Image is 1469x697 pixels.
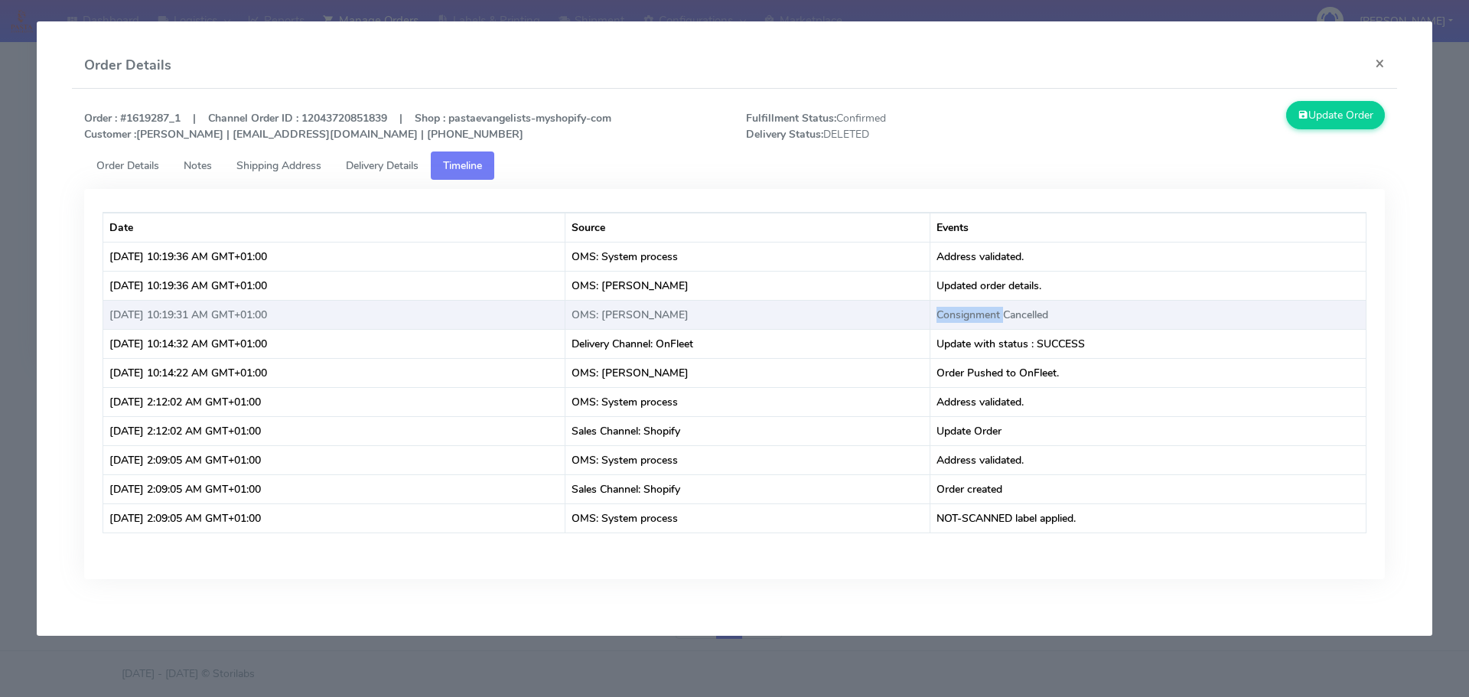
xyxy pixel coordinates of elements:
[930,329,1366,358] td: Update with status : SUCCESS
[930,387,1366,416] td: Address validated.
[565,416,930,445] td: Sales Channel: Shopify
[930,358,1366,387] td: Order Pushed to OnFleet.
[84,127,136,142] strong: Customer :
[746,127,823,142] strong: Delivery Status:
[565,271,930,300] td: OMS: [PERSON_NAME]
[443,158,482,173] span: Timeline
[103,300,565,329] td: [DATE] 10:19:31 AM GMT+01:00
[346,158,419,173] span: Delivery Details
[236,158,321,173] span: Shipping Address
[103,242,565,271] td: [DATE] 10:19:36 AM GMT+01:00
[565,300,930,329] td: OMS: [PERSON_NAME]
[746,111,836,125] strong: Fulfillment Status:
[930,503,1366,533] td: NOT-SCANNED label applied.
[103,213,565,242] th: Date
[1286,101,1386,129] button: Update Order
[565,445,930,474] td: OMS: System process
[930,300,1366,329] td: Consignment Cancelled
[734,110,1066,142] span: Confirmed DELETED
[103,445,565,474] td: [DATE] 2:09:05 AM GMT+01:00
[565,242,930,271] td: OMS: System process
[930,213,1366,242] th: Events
[930,445,1366,474] td: Address validated.
[84,111,611,142] strong: Order : #1619287_1 | Channel Order ID : 12043720851839 | Shop : pastaevangelists-myshopify-com [P...
[930,474,1366,503] td: Order created
[565,387,930,416] td: OMS: System process
[1363,43,1397,83] button: Close
[565,213,930,242] th: Source
[84,55,171,76] h4: Order Details
[565,358,930,387] td: OMS: [PERSON_NAME]
[103,416,565,445] td: [DATE] 2:12:02 AM GMT+01:00
[184,158,212,173] span: Notes
[84,151,1386,180] ul: Tabs
[103,271,565,300] td: [DATE] 10:19:36 AM GMT+01:00
[930,416,1366,445] td: Update Order
[96,158,159,173] span: Order Details
[930,242,1366,271] td: Address validated.
[103,474,565,503] td: [DATE] 2:09:05 AM GMT+01:00
[103,387,565,416] td: [DATE] 2:12:02 AM GMT+01:00
[103,503,565,533] td: [DATE] 2:09:05 AM GMT+01:00
[930,271,1366,300] td: Updated order details.
[565,503,930,533] td: OMS: System process
[565,329,930,358] td: Delivery Channel: OnFleet
[565,474,930,503] td: Sales Channel: Shopify
[103,358,565,387] td: [DATE] 10:14:22 AM GMT+01:00
[103,329,565,358] td: [DATE] 10:14:32 AM GMT+01:00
